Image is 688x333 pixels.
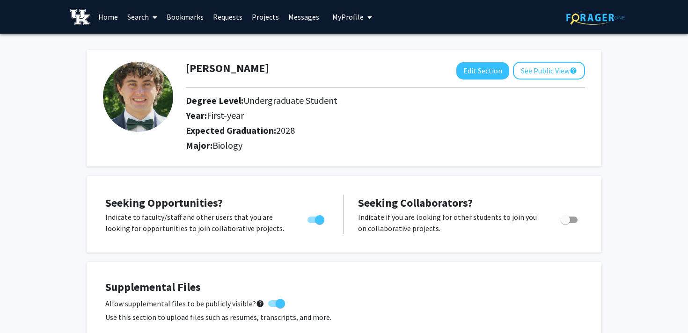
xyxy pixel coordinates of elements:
[557,211,583,225] div: Toggle
[243,94,337,106] span: Undergraduate Student
[284,0,324,33] a: Messages
[105,211,290,234] p: Indicate to faculty/staff and other users that you are looking for opportunities to join collabor...
[212,139,242,151] span: Biology
[94,0,123,33] a: Home
[186,140,585,151] h2: Major:
[570,65,577,76] mat-icon: help
[105,298,264,309] span: Allow supplemental files to be publicly visible?
[186,95,533,106] h2: Degree Level:
[162,0,208,33] a: Bookmarks
[456,62,509,80] button: Edit Section
[105,195,223,210] span: Seeking Opportunities?
[513,62,585,80] button: See Public View
[358,211,543,234] p: Indicate if you are looking for other students to join you on collaborative projects.
[358,195,473,210] span: Seeking Collaborators?
[105,311,583,323] p: Use this section to upload files such as resumes, transcripts, and more.
[186,125,533,136] h2: Expected Graduation:
[207,109,244,121] span: First-year
[566,10,625,25] img: ForagerOne Logo
[105,281,583,294] h4: Supplemental Files
[304,211,329,225] div: Toggle
[186,62,269,75] h1: [PERSON_NAME]
[186,110,533,121] h2: Year:
[103,62,173,132] img: Profile Picture
[208,0,247,33] a: Requests
[7,291,40,326] iframe: Chat
[70,9,90,25] img: University of Kentucky Logo
[123,0,162,33] a: Search
[276,124,295,136] span: 2028
[256,298,264,309] mat-icon: help
[332,12,364,22] span: My Profile
[247,0,284,33] a: Projects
